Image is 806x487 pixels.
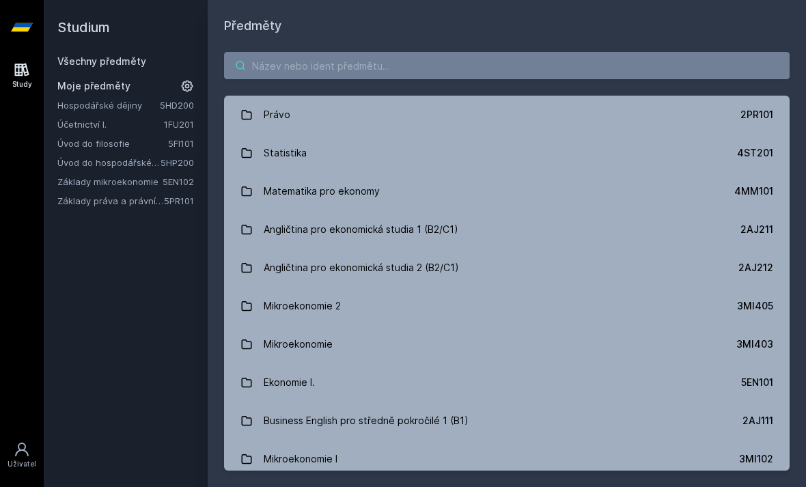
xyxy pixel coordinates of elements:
div: Mikroekonomie [264,331,333,358]
div: 2PR101 [740,108,773,122]
a: Business English pro středně pokročilé 1 (B1) 2AJ111 [224,402,790,440]
a: Ekonomie I. 5EN101 [224,363,790,402]
a: Angličtina pro ekonomická studia 1 (B2/C1) 2AJ211 [224,210,790,249]
div: Mikroekonomie I [264,445,337,473]
a: Úvod do filosofie [57,137,168,150]
div: 4MM101 [734,184,773,198]
a: Statistika 4ST201 [224,134,790,172]
a: 5HD200 [160,100,194,111]
a: Mikroekonomie I 3MI102 [224,440,790,478]
div: 5EN101 [741,376,773,389]
h1: Předměty [224,16,790,36]
div: 2AJ111 [742,414,773,428]
a: 1FU201 [164,119,194,130]
a: Základy práva a právní nauky [57,194,164,208]
div: Angličtina pro ekonomická studia 1 (B2/C1) [264,216,458,243]
div: Uživatel [8,459,36,469]
a: Uživatel [3,434,41,476]
div: Matematika pro ekonomy [264,178,380,205]
a: Mikroekonomie 2 3MI405 [224,287,790,325]
a: 5EN102 [163,176,194,187]
div: 3MI102 [739,452,773,466]
a: Study [3,55,41,96]
div: Study [12,79,32,89]
a: 5FI101 [168,138,194,149]
div: Business English pro středně pokročilé 1 (B1) [264,407,469,434]
div: 4ST201 [737,146,773,160]
div: 2AJ212 [738,261,773,275]
a: Všechny předměty [57,55,146,67]
a: Mikroekonomie 3MI403 [224,325,790,363]
a: Účetnictví I. [57,117,164,131]
a: Hospodářské dějiny [57,98,160,112]
div: Statistika [264,139,307,167]
a: 5PR101 [164,195,194,206]
div: 2AJ211 [740,223,773,236]
a: Základy mikroekonomie [57,175,163,189]
div: Mikroekonomie 2 [264,292,341,320]
div: Právo [264,101,290,128]
div: 3MI403 [736,337,773,351]
input: Název nebo ident předmětu… [224,52,790,79]
div: 3MI405 [737,299,773,313]
a: Právo 2PR101 [224,96,790,134]
span: Moje předměty [57,79,130,93]
a: Angličtina pro ekonomická studia 2 (B2/C1) 2AJ212 [224,249,790,287]
div: Ekonomie I. [264,369,315,396]
div: Angličtina pro ekonomická studia 2 (B2/C1) [264,254,459,281]
a: Matematika pro ekonomy 4MM101 [224,172,790,210]
a: Úvod do hospodářské a sociální politiky [57,156,161,169]
a: 5HP200 [161,157,194,168]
